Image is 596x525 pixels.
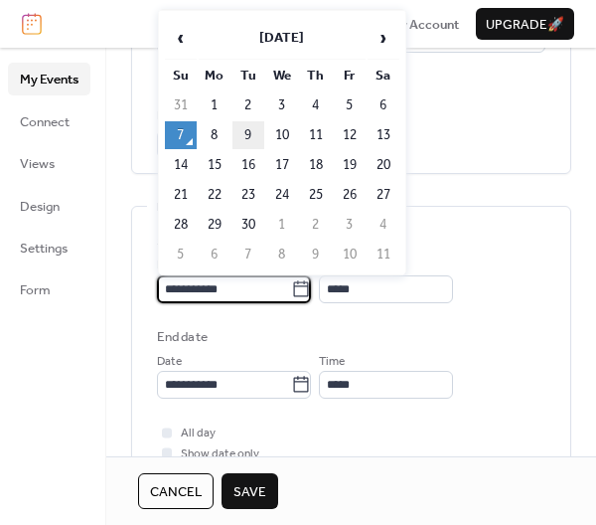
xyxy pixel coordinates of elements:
[20,70,78,89] span: My Events
[300,121,332,149] td: 11
[199,62,230,89] th: Mo
[199,211,230,239] td: 29
[368,91,399,119] td: 6
[334,91,366,119] td: 5
[266,121,298,149] td: 10
[368,151,399,179] td: 20
[8,63,90,94] a: My Events
[368,211,399,239] td: 4
[181,424,216,443] span: All day
[157,352,182,372] span: Date
[20,280,51,300] span: Form
[150,482,202,502] span: Cancel
[368,62,399,89] th: Sa
[389,14,459,34] a: My Account
[300,91,332,119] td: 4
[199,17,366,60] th: [DATE]
[165,241,197,268] td: 5
[266,181,298,209] td: 24
[369,18,398,58] span: ›
[232,151,264,179] td: 16
[166,18,196,58] span: ‹
[232,211,264,239] td: 30
[8,147,90,179] a: Views
[199,241,230,268] td: 6
[165,151,197,179] td: 14
[20,239,68,259] span: Settings
[199,91,230,119] td: 1
[22,13,42,35] img: logo
[334,241,366,268] td: 10
[232,62,264,89] th: Tu
[165,211,197,239] td: 28
[165,181,197,209] td: 21
[138,473,214,509] button: Cancel
[165,62,197,89] th: Su
[20,197,60,217] span: Design
[8,273,90,305] a: Form
[222,473,278,509] button: Save
[334,151,366,179] td: 19
[334,211,366,239] td: 3
[334,62,366,89] th: Fr
[368,181,399,209] td: 27
[319,352,345,372] span: Time
[368,241,399,268] td: 11
[266,151,298,179] td: 17
[199,151,230,179] td: 15
[266,241,298,268] td: 8
[368,121,399,149] td: 13
[8,190,90,222] a: Design
[486,15,564,35] span: Upgrade 🚀
[8,105,90,137] a: Connect
[199,121,230,149] td: 8
[232,241,264,268] td: 7
[199,181,230,209] td: 22
[232,91,264,119] td: 2
[233,482,266,502] span: Save
[232,121,264,149] td: 9
[476,8,574,40] button: Upgrade🚀
[389,15,459,35] span: My Account
[300,241,332,268] td: 9
[300,62,332,89] th: Th
[300,151,332,179] td: 18
[8,232,90,263] a: Settings
[300,181,332,209] td: 25
[334,121,366,149] td: 12
[157,327,208,347] div: End date
[232,181,264,209] td: 23
[266,91,298,119] td: 3
[266,211,298,239] td: 1
[165,121,197,149] td: 7
[266,62,298,89] th: We
[20,112,70,132] span: Connect
[334,181,366,209] td: 26
[300,211,332,239] td: 2
[181,444,259,464] span: Show date only
[165,91,197,119] td: 31
[20,154,55,174] span: Views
